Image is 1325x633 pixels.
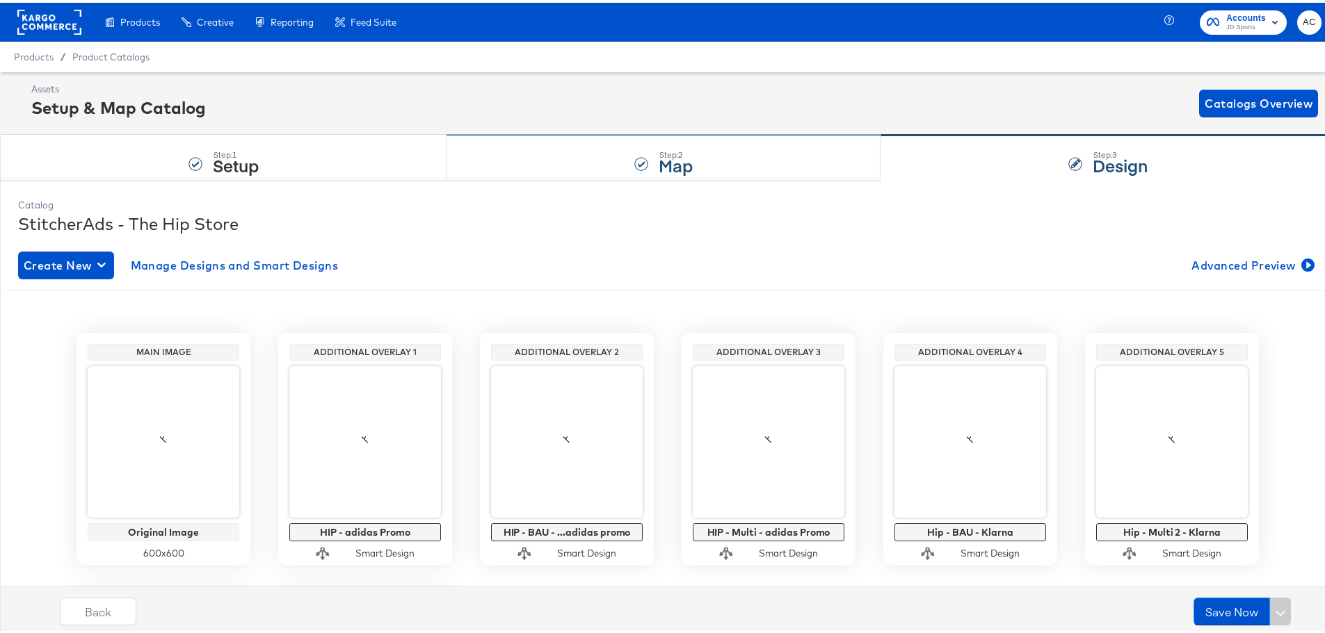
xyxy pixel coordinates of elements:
[125,249,344,277] button: Manage Designs and Smart Designs
[24,253,109,272] span: Create New
[213,151,259,174] strong: Setup
[659,151,693,174] strong: Map
[1100,344,1244,355] div: Additional Overlay 5
[898,524,1043,535] div: Hip - BAU - Klarna
[1191,253,1312,272] span: Advanced Preview
[213,147,259,157] div: Step: 1
[1297,8,1322,32] button: AC
[293,524,437,535] div: HIP - adidas Promo
[1093,147,1148,157] div: Step: 3
[31,80,206,93] div: Assets
[495,344,639,355] div: Additional Overlay 2
[1226,19,1266,31] span: JD Sports
[351,14,396,25] span: Feed Suite
[131,253,339,272] span: Manage Designs and Smart Designs
[1093,151,1148,174] strong: Design
[696,344,841,355] div: Additional Overlay 3
[91,344,236,355] div: Main Image
[557,544,616,557] div: Smart Design
[120,14,160,25] span: Products
[355,544,415,557] div: Smart Design
[54,49,72,60] span: /
[1205,91,1312,110] span: Catalogs Overview
[1200,8,1287,32] button: AccountsJD Sports
[88,544,239,557] div: 600 x 600
[1303,12,1316,28] span: AC
[1226,8,1266,23] span: Accounts
[14,49,54,60] span: Products
[696,524,841,535] div: HIP - Multi - adidas Promo
[293,344,437,355] div: Additional Overlay 1
[72,49,150,60] a: Product Catalogs
[1194,595,1270,623] button: Save Now
[961,544,1020,557] div: Smart Design
[60,595,136,623] button: Back
[495,524,639,535] div: HIP - BAU - ...adidas promo
[18,209,1317,233] div: StitcherAds - The Hip Store
[1100,524,1244,535] div: Hip - Multi 2 - Klarna
[197,14,234,25] span: Creative
[91,524,236,535] div: Original Image
[1186,249,1317,277] button: Advanced Preview
[659,147,693,157] div: Step: 2
[898,344,1043,355] div: Additional Overlay 4
[759,544,818,557] div: Smart Design
[1199,87,1318,115] button: Catalogs Overview
[1162,544,1221,557] div: Smart Design
[31,93,206,117] div: Setup & Map Catalog
[18,249,114,277] button: Create New
[18,196,1317,209] div: Catalog
[271,14,314,25] span: Reporting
